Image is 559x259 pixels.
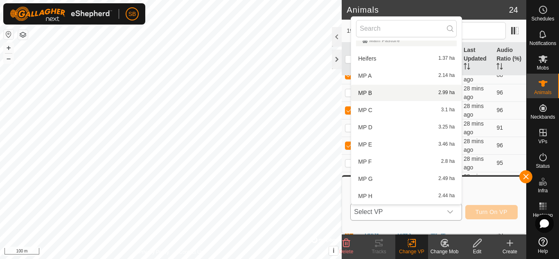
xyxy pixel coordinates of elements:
[351,85,462,101] li: MP B
[496,89,503,96] span: 96
[538,139,547,144] span: VPs
[4,43,14,53] button: +
[509,4,518,16] span: 24
[464,64,470,71] p-sorticon: Activate to sort
[4,54,14,63] button: –
[139,248,169,256] a: Privacy Policy
[464,85,484,100] span: 11 Aug 2025, 9:04 pm
[530,115,555,119] span: Neckbands
[537,65,549,70] span: Mobs
[438,73,455,79] span: 2.14 ha
[441,159,455,164] span: 2.8 ha
[428,248,461,255] div: Change Mob
[351,136,462,153] li: MP E
[351,153,462,170] li: MP F
[530,41,556,46] span: Notifications
[358,56,376,61] span: Heifers
[496,64,503,71] p-sorticon: Activate to sort
[358,159,372,164] span: MP F
[358,176,373,182] span: MP G
[438,124,455,130] span: 3.25 ha
[351,102,462,118] li: MP C
[179,248,203,256] a: Contact Us
[339,249,354,254] span: Delete
[351,188,462,204] li: MP H
[534,90,552,95] span: Animals
[18,30,28,40] button: Map Layers
[395,248,428,255] div: Change VP
[128,10,136,18] span: SB
[351,119,462,135] li: MP D
[464,155,484,171] span: 11 Aug 2025, 9:04 pm
[464,120,484,135] span: 11 Aug 2025, 9:04 pm
[358,90,372,96] span: MP B
[363,248,395,255] div: Tracks
[347,27,406,35] span: 19 selected of 24
[438,193,455,199] span: 2.44 ha
[358,124,372,130] span: MP D
[493,43,526,76] th: Audio Ratio (%)
[461,248,494,255] div: Edit
[464,138,484,153] span: 11 Aug 2025, 9:04 pm
[10,7,112,21] img: Gallagher Logo
[531,16,554,21] span: Schedules
[358,142,372,147] span: MP E
[441,107,455,113] span: 3.1 ha
[464,103,484,118] span: 11 Aug 2025, 9:03 pm
[533,213,553,218] span: Heatmap
[438,176,455,182] span: 2.49 ha
[351,204,442,220] span: Select VP
[496,142,503,149] span: 96
[351,50,462,67] li: Heifers
[351,171,462,187] li: MP G
[496,160,503,166] span: 95
[438,90,455,96] span: 2.99 ha
[333,247,334,254] span: i
[496,107,503,113] span: 96
[358,73,372,79] span: MP A
[527,234,559,257] a: Help
[538,249,548,254] span: Help
[358,193,372,199] span: MP H
[464,68,484,83] span: 11 Aug 2025, 9:04 pm
[536,164,550,169] span: Status
[438,142,455,147] span: 3.46 ha
[494,248,526,255] div: Create
[460,43,494,76] th: Last Updated
[465,205,518,219] button: Turn On VP
[363,38,450,43] div: Main Pasture
[464,173,484,188] span: 11 Aug 2025, 9:04 pm
[4,29,14,39] button: Reset Map
[538,188,548,193] span: Infra
[351,68,462,84] li: MP A
[329,246,338,255] button: i
[358,107,372,113] span: MP C
[356,20,457,37] input: Search
[347,5,509,15] h2: Animals
[442,204,458,220] div: dropdown trigger
[438,56,455,61] span: 1.37 ha
[476,209,507,215] span: Turn On VP
[496,124,503,131] span: 91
